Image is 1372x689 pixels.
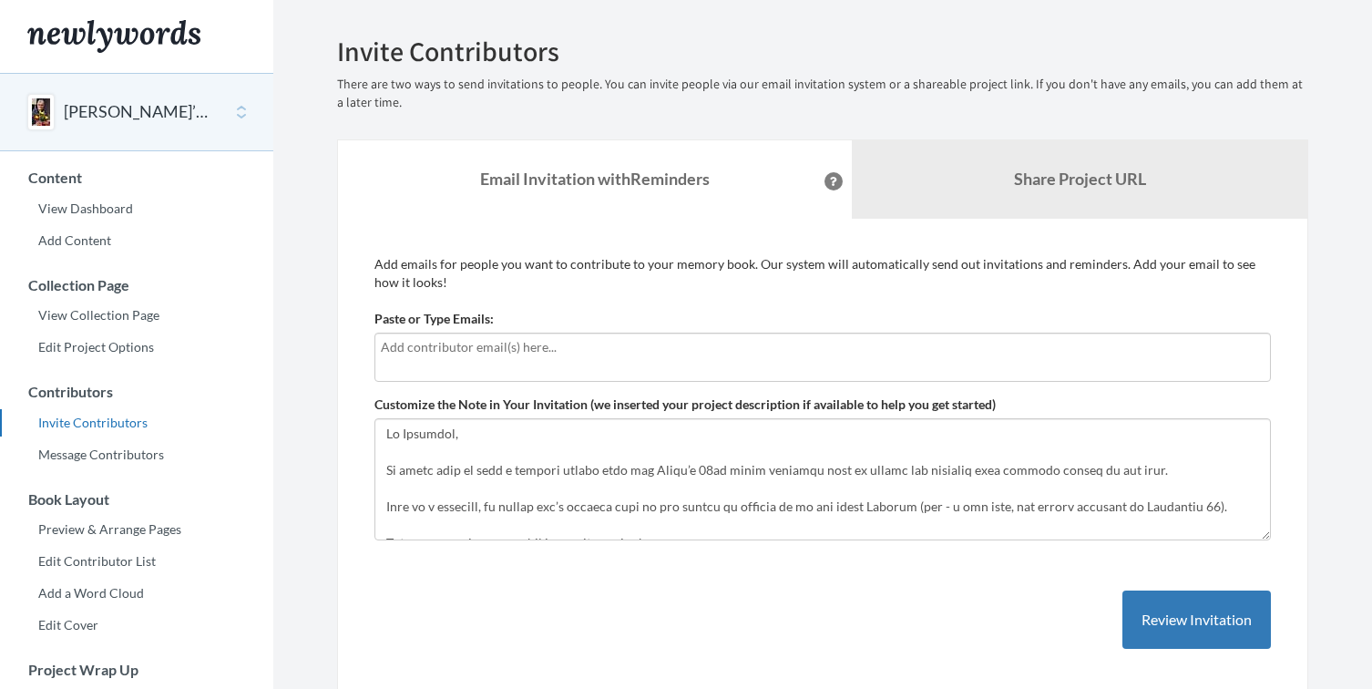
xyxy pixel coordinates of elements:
[1,384,273,400] h3: Contributors
[1014,169,1146,189] b: Share Project URL
[374,255,1271,292] p: Add emails for people you want to contribute to your memory book. Our system will automatically s...
[1,491,273,508] h3: Book Layout
[337,76,1308,112] p: There are two ways to send invitations to people. You can invite people via our email invitation ...
[1,277,273,293] h3: Collection Page
[1,170,273,186] h3: Content
[1,662,273,678] h3: Project Wrap Up
[64,100,211,124] button: [PERSON_NAME]’s 80th Birthday
[374,418,1271,540] textarea: Lo Ipsumdol, Si ametc adip el sedd e tempori utlabo etdo mag Aliqu’e 08ad minim veniamqu nost ex ...
[374,310,494,328] label: Paste or Type Emails:
[1122,591,1271,650] button: Review Invitation
[27,20,200,53] img: Newlywords logo
[337,36,1308,67] h2: Invite Contributors
[381,337,1264,357] input: Add contributor email(s) here...
[480,169,710,189] strong: Email Invitation with Reminders
[374,396,996,414] label: Customize the Note in Your Invitation (we inserted your project description if available to help ...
